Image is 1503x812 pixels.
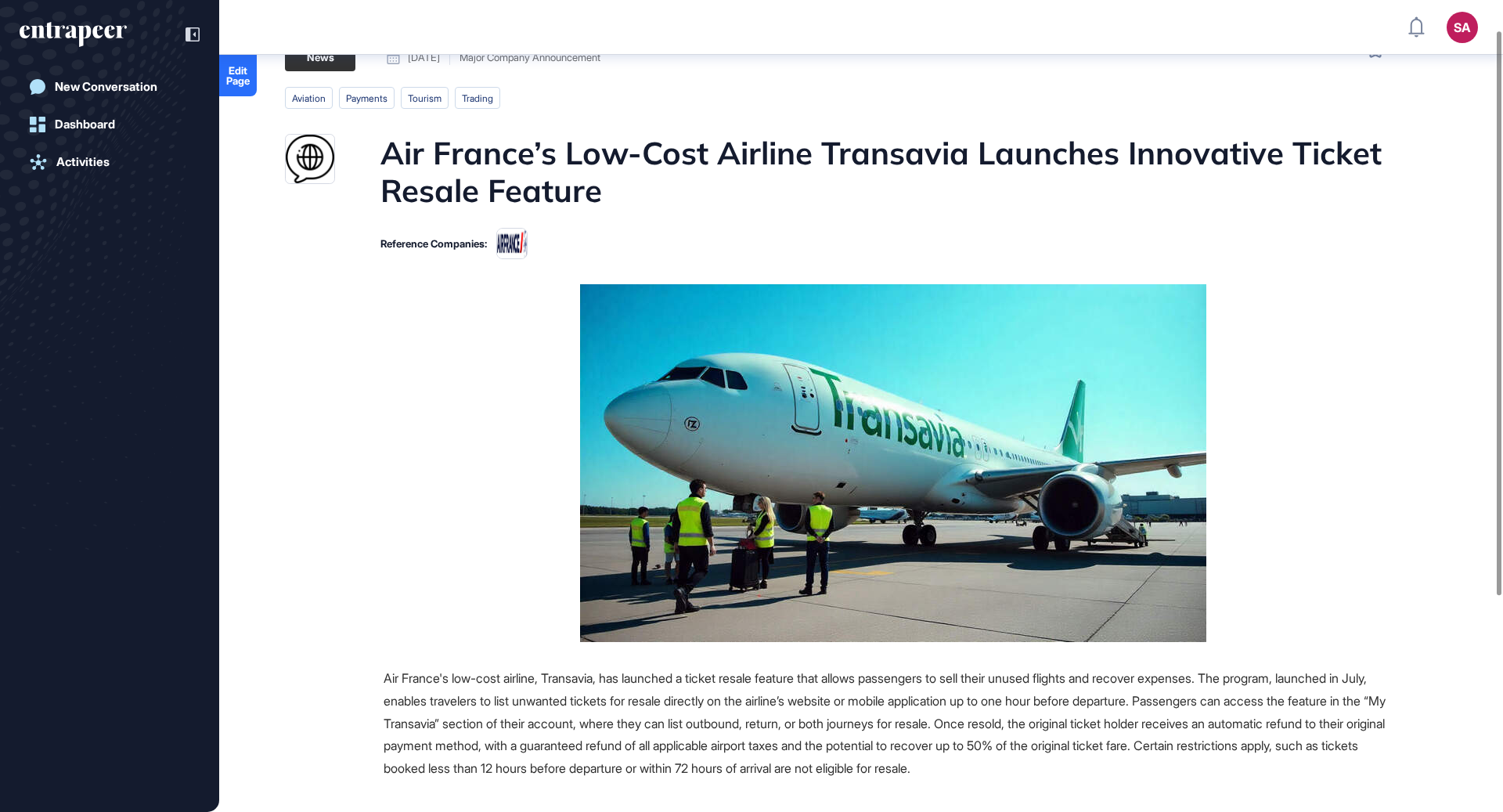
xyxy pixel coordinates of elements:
a: Activities [20,146,200,178]
a: New Conversation [20,71,200,103]
li: payments [339,87,395,109]
div: Dashboard [55,117,115,132]
span: [DATE] [408,52,440,63]
span: Edit Page [219,66,257,86]
div: News [285,43,355,71]
img: 65b030112898fdd06bbfd6b0.tmpc0v3gle7 [496,228,528,259]
li: Tourism [401,87,449,109]
img: Air France’s Low-Cost Airline Transavia Launches Innovative Ticket Resale Feature [580,284,1206,642]
div: Reference Companies: [380,239,487,249]
img: www.travelandtourworld.com [286,135,334,183]
div: entrapeer-logo [20,22,127,47]
button: SA [1447,12,1478,43]
a: Dashboard [20,109,200,140]
li: Aviation [285,87,333,109]
div: Activities [56,155,110,169]
div: Major Company Announcement [460,52,600,63]
li: trading [455,87,500,109]
a: Edit Page [219,32,257,96]
h1: Air France’s Low-Cost Airline Transavia Launches Innovative Ticket Resale Feature [380,134,1402,209]
div: New Conversation [55,80,157,94]
span: Air France's low-cost airline, Transavia, has launched a ticket resale feature that allows passen... [384,670,1386,776]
